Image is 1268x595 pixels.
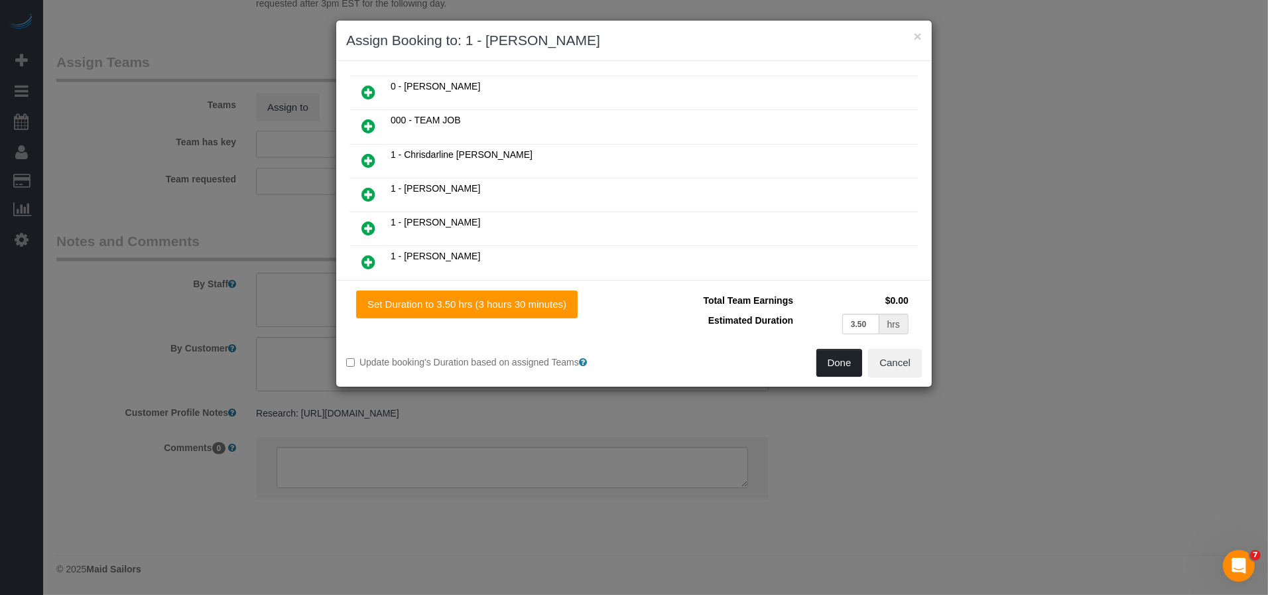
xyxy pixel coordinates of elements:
[356,291,578,318] button: Set Duration to 3.50 hrs (3 hours 30 minutes)
[868,349,922,377] button: Cancel
[816,349,863,377] button: Done
[346,358,355,367] input: Update booking's Duration based on assigned Teams
[346,356,624,369] label: Update booking's Duration based on assigned Teams
[879,314,909,334] div: hrs
[391,251,480,261] span: 1 - [PERSON_NAME]
[914,29,922,43] button: ×
[1250,550,1261,561] span: 7
[708,315,793,326] span: Estimated Duration
[796,291,912,310] td: $0.00
[391,217,480,228] span: 1 - [PERSON_NAME]
[391,81,480,92] span: 0 - [PERSON_NAME]
[346,31,922,50] h3: Assign Booking to: 1 - [PERSON_NAME]
[391,149,533,160] span: 1 - Chrisdarline [PERSON_NAME]
[391,183,480,194] span: 1 - [PERSON_NAME]
[644,291,796,310] td: Total Team Earnings
[391,115,461,125] span: 000 - TEAM JOB
[1223,550,1255,582] iframe: Intercom live chat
